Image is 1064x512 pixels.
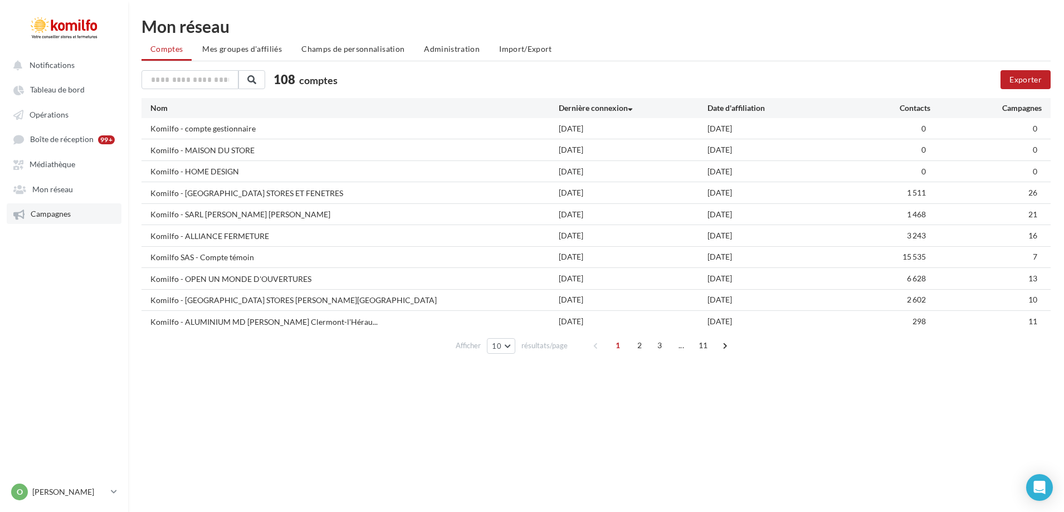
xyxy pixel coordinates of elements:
span: Import/Export [499,44,552,53]
a: Boîte de réception 99+ [7,129,121,149]
div: [DATE] [707,230,856,241]
span: 10 [1028,295,1037,304]
span: Komilfo - ALUMINIUM MD [PERSON_NAME] Clermont-l'Hérau... [150,316,378,328]
span: Champs de personnalisation [301,44,404,53]
div: Date d'affiliation [707,103,856,114]
div: [DATE] [559,294,707,305]
span: 108 [274,71,295,88]
button: 10 [487,338,515,354]
span: 16 [1028,231,1037,240]
span: 11 [1028,316,1037,326]
a: O [PERSON_NAME] [9,481,119,503]
span: 13 [1028,274,1037,283]
span: 2 602 [907,295,926,304]
span: 11 [694,337,712,354]
span: 0 [921,145,926,154]
span: 0 [1033,167,1037,176]
span: résultats/page [521,340,568,351]
span: Boîte de réception [30,135,94,144]
span: 1 468 [907,209,926,219]
span: comptes [299,74,338,86]
div: Mon réseau [141,18,1051,35]
div: Komilfo - HOME DESIGN [150,166,239,177]
div: Komilfo SAS - Compte témoin [150,252,254,263]
button: Notifications [7,55,117,75]
span: 1 [609,337,627,354]
p: [PERSON_NAME] [32,486,106,498]
span: 3 243 [907,231,926,240]
span: Tableau de bord [30,85,85,95]
span: Afficher [456,340,481,351]
div: [DATE] [559,230,707,241]
span: 3 [651,337,668,354]
div: Komilfo - MAISON DU STORE [150,145,255,156]
div: [DATE] [707,273,856,284]
div: [DATE] [559,166,707,177]
span: Médiathèque [30,160,75,169]
div: Campagnes [930,103,1042,114]
span: O [17,486,23,498]
div: Contacts [856,103,930,114]
a: Tableau de bord [7,79,121,99]
div: [DATE] [559,316,707,327]
div: [DATE] [707,144,856,155]
span: 0 [1033,145,1037,154]
span: 2 [631,337,648,354]
span: 0 [921,124,926,133]
div: [DATE] [707,166,856,177]
div: Komilfo - compte gestionnaire [150,123,256,134]
span: 6 628 [907,274,926,283]
span: Administration [424,44,480,53]
div: [DATE] [707,251,856,262]
span: 26 [1028,188,1037,197]
span: Opérations [30,110,69,119]
span: Notifications [30,60,75,70]
span: 21 [1028,209,1037,219]
div: [DATE] [707,209,856,220]
div: Komilfo - SARL [PERSON_NAME] [PERSON_NAME] [150,209,330,220]
span: ... [672,337,690,354]
a: Mon réseau [7,179,121,199]
span: 7 [1033,252,1037,261]
div: Komilfo - [GEOGRAPHIC_DATA] STORES [PERSON_NAME][GEOGRAPHIC_DATA] [150,295,437,306]
span: 0 [921,167,926,176]
div: Open Intercom Messenger [1026,474,1053,501]
div: 99+ [98,135,115,144]
span: Mon réseau [32,184,73,194]
div: [DATE] [707,187,856,198]
span: 1 511 [907,188,926,197]
div: [DATE] [559,123,707,134]
span: Mes groupes d'affiliés [202,44,282,53]
div: Komilfo - OPEN UN MONDE D'OUVERTURES [150,274,311,285]
span: 0 [1033,124,1037,133]
button: Exporter [1000,70,1051,89]
div: [DATE] [707,294,856,305]
div: Dernière connexion [559,103,707,114]
div: Komilfo - ALLIANCE FERMETURE [150,231,269,242]
div: [DATE] [707,123,856,134]
div: [DATE] [559,187,707,198]
div: [DATE] [559,144,707,155]
div: [DATE] [559,209,707,220]
a: Campagnes [7,203,121,223]
span: 15 535 [902,252,926,261]
span: 10 [492,342,501,350]
div: [DATE] [559,273,707,284]
a: Médiathèque [7,154,121,174]
div: Nom [150,103,559,114]
a: Opérations [7,104,121,124]
div: [DATE] [707,316,856,327]
span: Campagnes [31,209,71,219]
div: [DATE] [559,251,707,262]
div: Komilfo - [GEOGRAPHIC_DATA] STORES ET FENETRES [150,188,343,199]
span: 298 [912,316,926,326]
